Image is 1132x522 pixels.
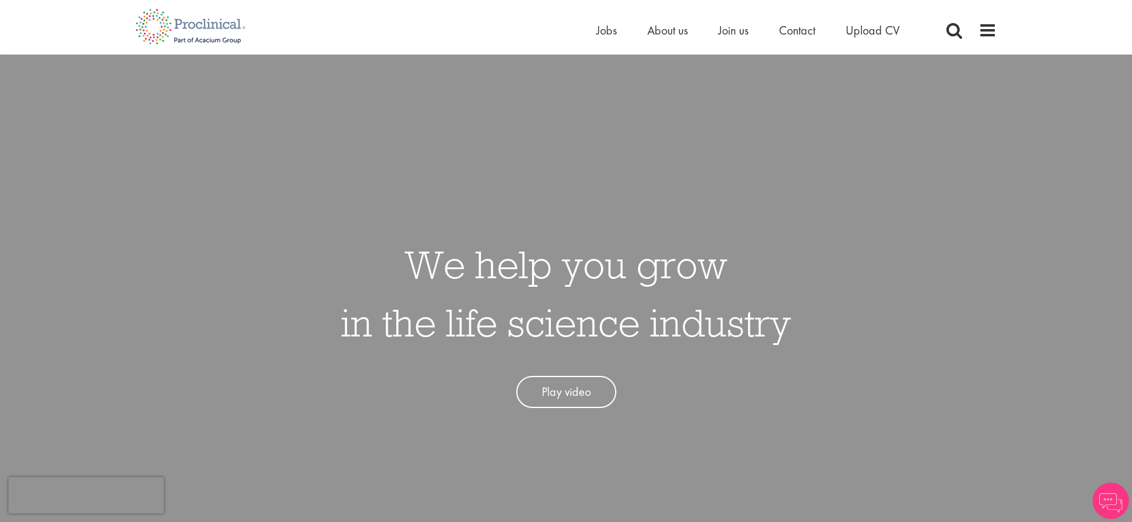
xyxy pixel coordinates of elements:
[647,22,688,38] a: About us
[596,22,617,38] a: Jobs
[718,22,749,38] a: Join us
[1093,483,1129,519] img: Chatbot
[341,235,791,352] h1: We help you grow in the life science industry
[779,22,815,38] a: Contact
[516,376,616,408] a: Play video
[846,22,900,38] a: Upload CV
